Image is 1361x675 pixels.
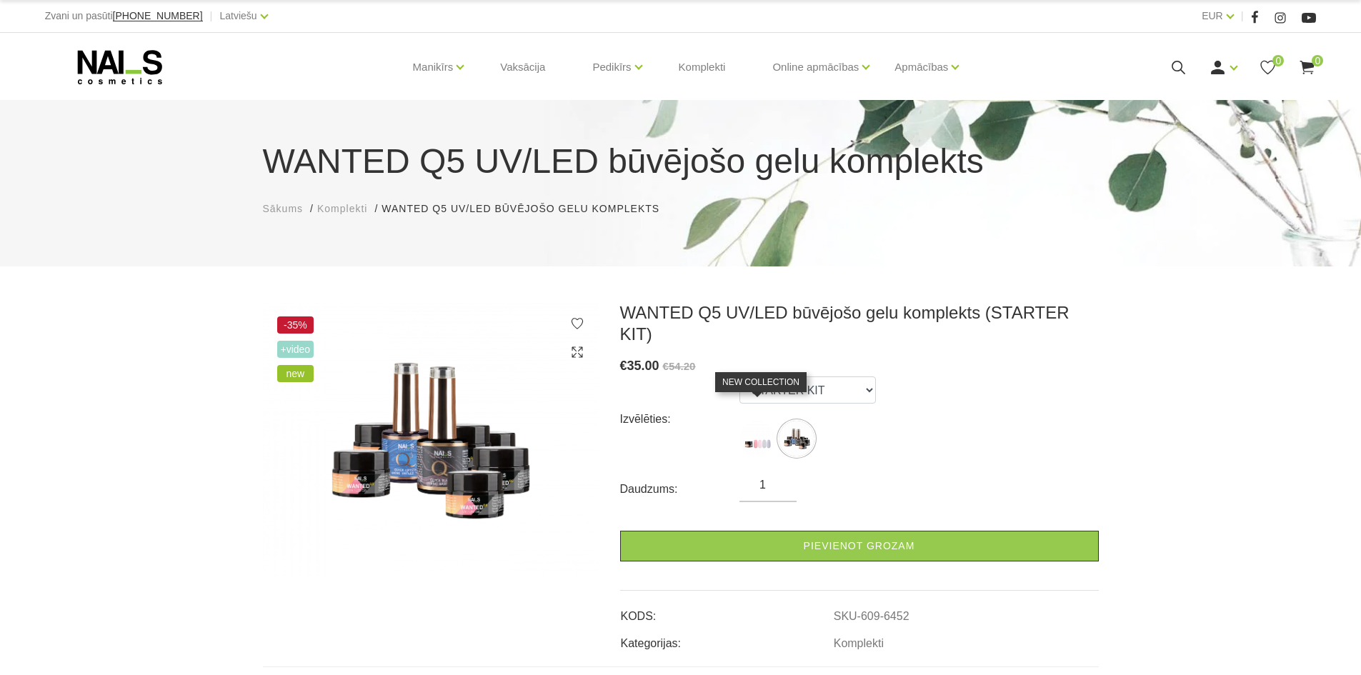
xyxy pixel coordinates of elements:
[1272,55,1284,66] span: 0
[277,365,314,382] span: new
[620,302,1099,345] h3: WANTED Q5 UV/LED būvējošo gelu komplekts (STARTER KIT)
[1298,59,1316,76] a: 0
[834,637,884,650] a: Komplekti
[263,203,304,214] span: Sākums
[210,7,213,25] span: |
[263,201,304,216] a: Sākums
[620,598,833,625] td: KODS:
[772,39,859,96] a: Online apmācības
[834,610,909,623] a: SKU-609-6452
[317,201,367,216] a: Komplekti
[667,33,737,101] a: Komplekti
[894,39,948,96] a: Apmācības
[277,341,314,358] span: +Video
[45,7,203,25] div: Zvani un pasūti
[220,7,257,24] a: Latviešu
[382,201,674,216] li: WANTED Q5 UV/LED būvējošo gelu komplekts
[620,625,833,652] td: Kategorijas:
[779,421,814,456] img: ...
[627,359,659,373] span: 35.00
[663,360,696,372] s: €54.20
[620,408,740,431] div: Izvēlēties:
[1312,55,1323,66] span: 0
[317,203,367,214] span: Komplekti
[277,316,314,334] span: -35%
[620,478,740,501] div: Daudzums:
[739,421,775,456] img: ...
[1202,7,1223,24] a: EUR
[1259,59,1277,76] a: 0
[263,136,1099,187] h1: WANTED Q5 UV/LED būvējošo gelu komplekts
[413,39,454,96] a: Manikīrs
[620,531,1099,561] a: Pievienot grozam
[113,10,203,21] span: [PHONE_NUMBER]
[620,359,627,373] span: €
[592,39,631,96] a: Pedikīrs
[1241,7,1244,25] span: |
[263,302,599,576] img: WANTED Q5 UV/LED būvējošo gelu komplekts
[489,33,557,101] a: Vaksācija
[113,11,203,21] a: [PHONE_NUMBER]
